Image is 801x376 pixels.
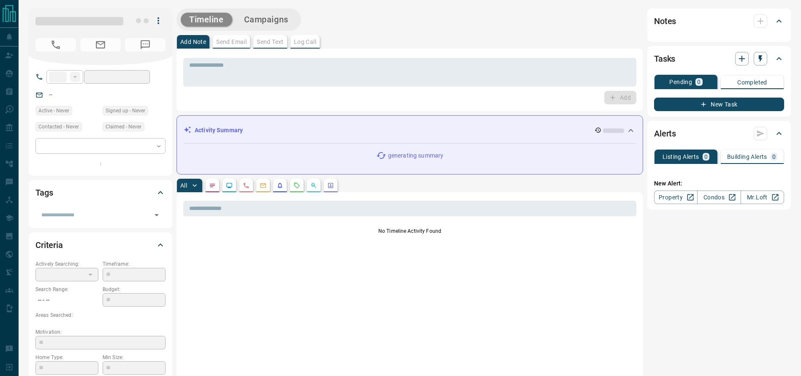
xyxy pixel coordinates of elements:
[35,293,98,307] p: -- - --
[772,154,776,160] p: 0
[243,182,250,189] svg: Calls
[184,123,636,138] div: Activity Summary
[654,11,784,31] div: Notes
[293,182,300,189] svg: Requests
[654,191,698,204] a: Property
[704,154,708,160] p: 0
[277,182,283,189] svg: Listing Alerts
[654,123,784,144] div: Alerts
[38,123,79,131] span: Contacted - Never
[737,79,767,85] p: Completed
[654,49,784,69] div: Tasks
[106,123,141,131] span: Claimed - Never
[741,191,784,204] a: Mr.Loft
[663,154,699,160] p: Listing Alerts
[35,238,63,252] h2: Criteria
[151,209,163,221] button: Open
[80,38,121,52] span: No Email
[35,186,53,199] h2: Tags
[654,98,784,111] button: New Task
[181,13,232,27] button: Timeline
[103,260,166,268] p: Timeframe:
[697,191,741,204] a: Condos
[226,182,233,189] svg: Lead Browsing Activity
[106,106,145,115] span: Signed up - Never
[209,182,216,189] svg: Notes
[654,127,676,140] h2: Alerts
[654,179,784,188] p: New Alert:
[183,227,636,235] p: No Timeline Activity Found
[310,182,317,189] svg: Opportunities
[35,354,98,361] p: Home Type:
[103,354,166,361] p: Min Size:
[35,311,166,319] p: Areas Searched:
[35,235,166,255] div: Criteria
[195,126,243,135] p: Activity Summary
[388,151,443,160] p: generating summary
[727,154,767,160] p: Building Alerts
[260,182,266,189] svg: Emails
[103,286,166,293] p: Budget:
[35,286,98,293] p: Search Range:
[35,38,76,52] span: No Number
[327,182,334,189] svg: Agent Actions
[35,183,166,203] div: Tags
[180,183,187,188] p: All
[35,260,98,268] p: Actively Searching:
[35,328,166,336] p: Motivation:
[697,79,701,85] p: 0
[654,52,675,65] h2: Tasks
[38,106,69,115] span: Active - Never
[180,39,206,45] p: Add Note
[654,14,676,28] h2: Notes
[125,38,166,52] span: No Number
[236,13,297,27] button: Campaigns
[669,79,692,85] p: Pending
[49,91,52,98] a: --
